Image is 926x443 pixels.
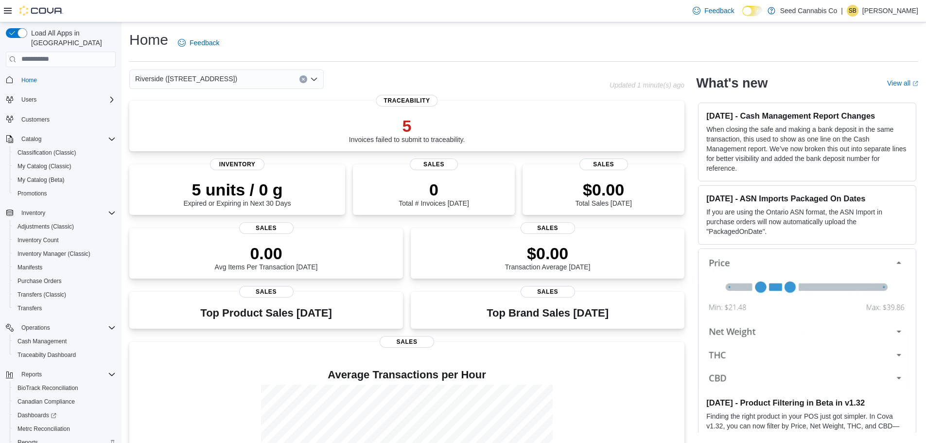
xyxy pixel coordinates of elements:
[17,291,66,299] span: Transfers (Classic)
[10,422,120,436] button: Metrc Reconciliation
[14,336,116,347] span: Cash Management
[10,247,120,261] button: Inventory Manager (Classic)
[14,409,116,421] span: Dashboards
[21,135,41,143] span: Catalog
[2,321,120,335] button: Operations
[17,113,116,125] span: Customers
[14,409,60,421] a: Dashboards
[10,159,120,173] button: My Catalog (Classic)
[239,222,294,234] span: Sales
[17,133,45,145] button: Catalog
[200,307,332,319] h3: Top Product Sales [DATE]
[310,75,318,83] button: Open list of options
[190,38,219,48] span: Feedback
[399,180,469,207] div: Total # Invoices [DATE]
[696,75,768,91] h2: What's new
[706,207,908,236] p: If you are using the Ontario ASN format, the ASN Import in purchase orders will now automatically...
[299,75,307,83] button: Clear input
[14,275,66,287] a: Purchase Orders
[579,159,628,170] span: Sales
[14,147,116,159] span: Classification (Classic)
[129,30,168,50] h1: Home
[2,132,120,146] button: Catalog
[887,79,918,87] a: View allExternal link
[14,349,116,361] span: Traceabilty Dashboard
[17,190,47,197] span: Promotions
[174,33,223,53] a: Feedback
[14,248,94,260] a: Inventory Manager (Classic)
[17,74,41,86] a: Home
[17,337,67,345] span: Cash Management
[17,207,116,219] span: Inventory
[14,188,51,199] a: Promotions
[14,221,116,232] span: Adjustments (Classic)
[215,244,318,263] p: 0.00
[706,111,908,121] h3: [DATE] - Cash Management Report Changes
[17,322,116,334] span: Operations
[14,289,70,301] a: Transfers (Classic)
[17,277,62,285] span: Purchase Orders
[780,5,838,17] p: Seed Cannabis Co
[17,322,54,334] button: Operations
[14,302,116,314] span: Transfers
[521,286,575,298] span: Sales
[10,233,120,247] button: Inventory Count
[21,371,42,378] span: Reports
[2,368,120,381] button: Reports
[17,236,59,244] span: Inventory Count
[2,112,120,126] button: Customers
[742,6,763,16] input: Dark Mode
[14,423,74,435] a: Metrc Reconciliation
[575,180,631,207] div: Total Sales [DATE]
[10,173,120,187] button: My Catalog (Beta)
[17,304,42,312] span: Transfers
[17,264,42,271] span: Manifests
[841,5,843,17] p: |
[2,206,120,220] button: Inventory
[10,348,120,362] button: Traceabilty Dashboard
[689,1,738,20] a: Feedback
[17,398,75,406] span: Canadian Compliance
[17,425,70,433] span: Metrc Reconciliation
[10,261,120,274] button: Manifests
[17,74,116,86] span: Home
[610,81,684,89] p: Updated 1 minute(s) ago
[215,244,318,271] div: Avg Items Per Transaction [DATE]
[487,307,609,319] h3: Top Brand Sales [DATE]
[14,188,116,199] span: Promotions
[10,381,120,395] button: BioTrack Reconciliation
[849,5,856,17] span: SB
[10,187,120,200] button: Promotions
[27,28,116,48] span: Load All Apps in [GEOGRAPHIC_DATA]
[14,234,116,246] span: Inventory Count
[17,351,76,359] span: Traceabilty Dashboard
[14,160,75,172] a: My Catalog (Classic)
[184,180,291,199] p: 5 units / 0 g
[14,248,116,260] span: Inventory Manager (Classic)
[742,16,743,17] span: Dark Mode
[17,149,76,157] span: Classification (Classic)
[17,114,53,125] a: Customers
[410,159,458,170] span: Sales
[21,76,37,84] span: Home
[847,5,858,17] div: Samantha Buster
[14,382,82,394] a: BioTrack Reconciliation
[21,96,36,104] span: Users
[706,398,908,408] h3: [DATE] - Product Filtering in Beta in v1.32
[912,81,918,87] svg: External link
[376,95,438,106] span: Traceability
[239,286,294,298] span: Sales
[14,336,70,347] a: Cash Management
[17,369,116,380] span: Reports
[14,289,116,301] span: Transfers (Classic)
[704,6,734,16] span: Feedback
[10,395,120,408] button: Canadian Compliance
[2,93,120,106] button: Users
[19,6,63,16] img: Cova
[14,234,63,246] a: Inventory Count
[21,116,50,124] span: Customers
[14,302,46,314] a: Transfers
[349,116,465,136] p: 5
[505,244,591,271] div: Transaction Average [DATE]
[17,176,65,184] span: My Catalog (Beta)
